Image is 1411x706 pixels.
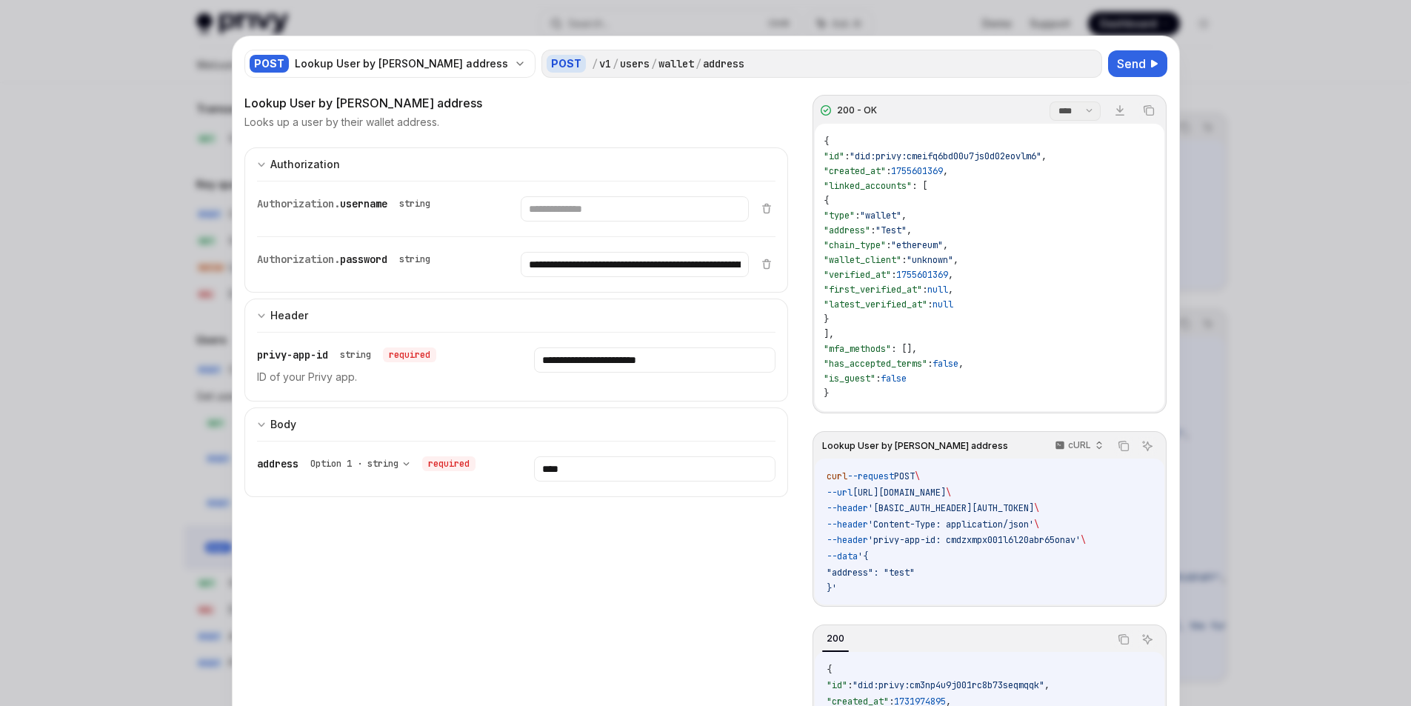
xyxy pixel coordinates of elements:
div: address [703,56,744,71]
span: "linked_accounts" [824,180,912,192]
span: --header [827,519,868,530]
div: required [422,456,476,471]
span: , [907,224,912,236]
span: Send [1117,55,1146,73]
span: "address" [824,224,870,236]
button: Copy the contents from the code block [1114,630,1133,649]
span: --header [827,502,868,514]
div: privy-app-id [257,347,436,362]
span: , [1044,679,1050,691]
span: null [927,284,948,296]
div: Header [270,307,308,324]
span: Lookup User by [PERSON_NAME] address [822,440,1008,452]
span: }' [827,582,837,594]
span: "mfa_methods" [824,343,891,355]
span: \ [1034,519,1039,530]
span: , [943,239,948,251]
div: wallet [658,56,694,71]
span: '[BASIC_AUTH_HEADER][AUTH_TOKEN] [868,502,1034,514]
span: curl [827,470,847,482]
button: Send [1108,50,1167,77]
span: --data [827,550,858,562]
div: string [399,253,430,265]
button: expand input section [244,147,789,181]
p: cURL [1068,439,1091,451]
span: : [886,239,891,251]
div: required [383,347,436,362]
p: ID of your Privy app. [257,368,498,386]
span: "is_guest" [824,373,875,384]
div: / [592,56,598,71]
span: } [824,313,829,325]
span: : [886,165,891,177]
span: --header [827,534,868,546]
span: --url [827,487,853,499]
span: "wallet" [860,210,901,222]
button: Copy the contents from the code block [1139,101,1158,120]
span: , [948,284,953,296]
span: "type" [824,210,855,222]
div: / [651,56,657,71]
div: 200 - OK [837,104,877,116]
span: "chain_type" [824,239,886,251]
div: Body [270,416,296,433]
span: \ [946,487,951,499]
span: "ethereum" [891,239,943,251]
span: "id" [827,679,847,691]
p: Looks up a user by their wallet address. [244,115,439,130]
span: : [891,269,896,281]
button: Ask AI [1138,630,1157,649]
span: "first_verified_at" [824,284,922,296]
span: , [948,269,953,281]
span: "did:privy:cm3np4u9j001rc8b73seqmqqk" [853,679,1044,691]
span: } [824,387,829,399]
div: / [696,56,701,71]
span: 'Content-Type: application/json' [868,519,1034,530]
span: privy-app-id [257,348,328,362]
span: : [927,358,933,370]
span: : [870,224,875,236]
span: , [958,358,964,370]
div: Authorization [270,156,340,173]
div: Lookup User by [PERSON_NAME] address [295,56,508,71]
div: users [620,56,650,71]
span: : [847,679,853,691]
span: '{ [858,550,868,562]
span: : [ [912,180,927,192]
span: Authorization. [257,253,340,266]
span: "created_at" [824,165,886,177]
div: POST [250,55,289,73]
span: "has_accepted_terms" [824,358,927,370]
span: : [875,373,881,384]
span: "verified_at" [824,269,891,281]
span: : [], [891,343,917,355]
div: 200 [822,630,849,647]
span: "wallet_client" [824,254,901,266]
div: v1 [599,56,611,71]
span: null [933,299,953,310]
span: , [1041,150,1047,162]
span: "did:privy:cmeifq6bd00u7js0d02eovlm6" [850,150,1041,162]
span: "Test" [875,224,907,236]
span: POST [894,470,915,482]
span: --request [847,470,894,482]
span: "id" [824,150,844,162]
span: "address": "test" [827,567,915,579]
span: password [340,253,387,266]
div: Authorization.username [257,196,436,211]
span: { [827,664,832,676]
button: cURL [1047,433,1110,459]
span: 1755601369 [896,269,948,281]
span: "latest_verified_at" [824,299,927,310]
div: Lookup User by [PERSON_NAME] address [244,94,789,112]
span: : [901,254,907,266]
div: Authorization.password [257,252,436,267]
span: { [824,195,829,207]
span: 'privy-app-id: cmdzxmpx001l6l20abr65onav' [868,534,1081,546]
span: , [953,254,958,266]
button: expand input section [244,407,789,441]
div: POST [547,55,586,73]
div: string [399,198,430,210]
span: ], [824,328,834,340]
span: 1755601369 [891,165,943,177]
